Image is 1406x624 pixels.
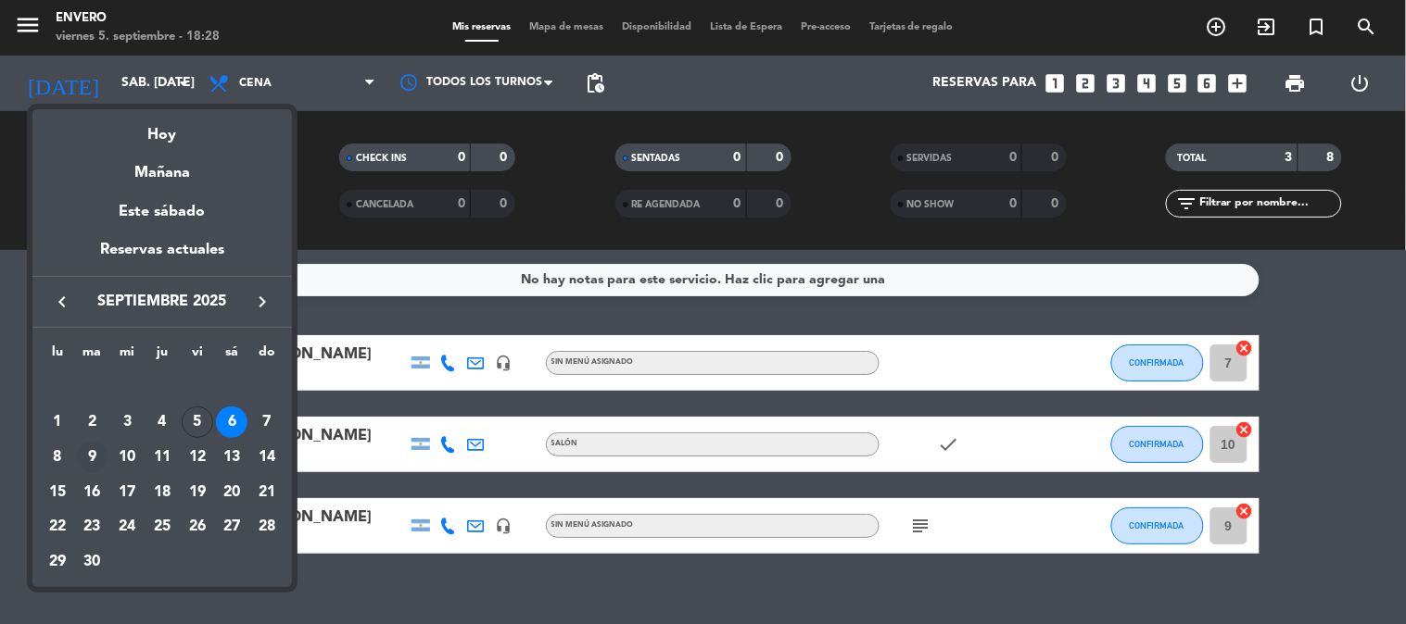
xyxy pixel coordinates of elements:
[215,342,250,370] th: sábado
[40,509,75,544] td: 22 de septiembre de 2025
[215,475,250,510] td: 20 de septiembre de 2025
[75,342,110,370] th: martes
[249,405,285,440] td: 7 de septiembre de 2025
[109,342,145,370] th: miércoles
[45,290,79,314] button: keyboard_arrow_left
[216,511,247,543] div: 27
[109,509,145,544] td: 24 de septiembre de 2025
[146,406,178,438] div: 4
[180,440,215,475] td: 12 de septiembre de 2025
[249,440,285,475] td: 14 de septiembre de 2025
[180,342,215,370] th: viernes
[75,475,110,510] td: 16 de septiembre de 2025
[111,477,143,508] div: 17
[77,477,108,508] div: 16
[40,370,285,406] td: SEP.
[216,406,247,438] div: 6
[109,405,145,440] td: 3 de septiembre de 2025
[111,511,143,543] div: 24
[180,475,215,510] td: 19 de septiembre de 2025
[145,405,180,440] td: 4 de septiembre de 2025
[111,442,143,473] div: 10
[180,405,215,440] td: 5 de septiembre de 2025
[77,546,108,578] div: 30
[251,442,283,473] div: 14
[109,440,145,475] td: 10 de septiembre de 2025
[216,477,247,508] div: 20
[77,406,108,438] div: 2
[75,405,110,440] td: 2 de septiembre de 2025
[251,291,273,313] i: keyboard_arrow_right
[75,440,110,475] td: 9 de septiembre de 2025
[42,546,73,578] div: 29
[40,342,75,370] th: lunes
[75,509,110,544] td: 23 de septiembre de 2025
[42,442,73,473] div: 8
[251,406,283,438] div: 7
[111,406,143,438] div: 3
[182,442,213,473] div: 12
[215,509,250,544] td: 27 de septiembre de 2025
[146,477,178,508] div: 18
[145,475,180,510] td: 18 de septiembre de 2025
[180,509,215,544] td: 26 de septiembre de 2025
[40,475,75,510] td: 15 de septiembre de 2025
[215,405,250,440] td: 6 de septiembre de 2025
[251,477,283,508] div: 21
[42,477,73,508] div: 15
[182,406,213,438] div: 5
[246,290,279,314] button: keyboard_arrow_right
[145,440,180,475] td: 11 de septiembre de 2025
[215,440,250,475] td: 13 de septiembre de 2025
[32,238,292,276] div: Reservas actuales
[32,109,292,147] div: Hoy
[77,442,108,473] div: 9
[109,475,145,510] td: 17 de septiembre de 2025
[42,511,73,543] div: 22
[146,442,178,473] div: 11
[77,511,108,543] div: 23
[249,509,285,544] td: 28 de septiembre de 2025
[79,290,246,314] span: septiembre 2025
[32,147,292,185] div: Mañana
[249,342,285,370] th: domingo
[75,544,110,580] td: 30 de septiembre de 2025
[40,405,75,440] td: 1 de septiembre de 2025
[182,477,213,508] div: 19
[40,544,75,580] td: 29 de septiembre de 2025
[146,511,178,543] div: 25
[216,442,247,473] div: 13
[145,342,180,370] th: jueves
[182,511,213,543] div: 26
[51,291,73,313] i: keyboard_arrow_left
[249,475,285,510] td: 21 de septiembre de 2025
[40,440,75,475] td: 8 de septiembre de 2025
[145,509,180,544] td: 25 de septiembre de 2025
[251,511,283,543] div: 28
[42,406,73,438] div: 1
[32,186,292,238] div: Este sábado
